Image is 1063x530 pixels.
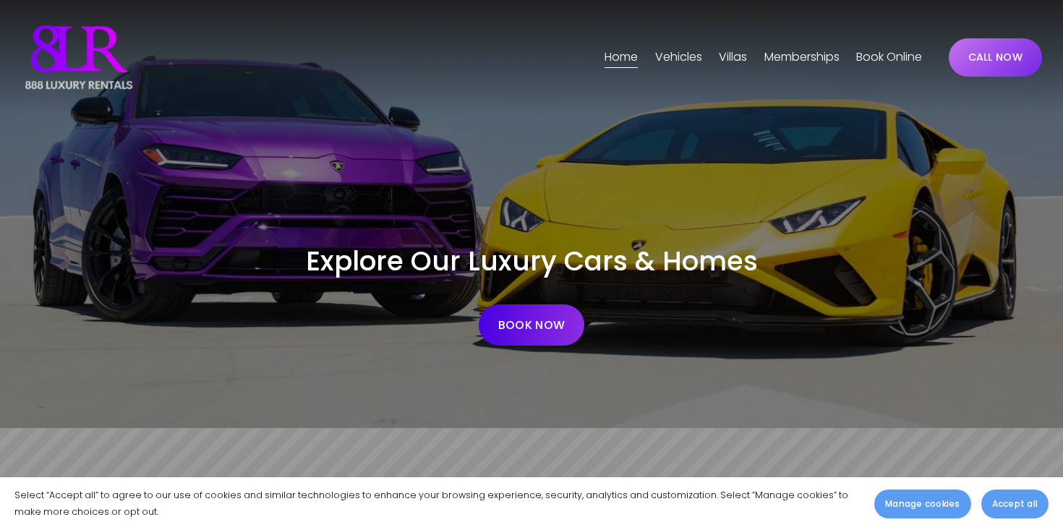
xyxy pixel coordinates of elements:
[306,242,758,280] span: Explore Our Luxury Cars & Homes
[992,497,1038,510] span: Accept all
[885,497,960,510] span: Manage cookies
[949,38,1042,77] a: CALL NOW
[21,21,137,93] img: Luxury Car &amp; Home Rentals For Every Occasion
[719,47,747,68] span: Villas
[874,490,970,518] button: Manage cookies
[14,487,860,520] p: Select “Accept all” to agree to our use of cookies and similar technologies to enhance your brows...
[655,46,702,69] a: folder dropdown
[605,46,638,69] a: Home
[856,46,922,69] a: Book Online
[981,490,1049,518] button: Accept all
[655,47,702,68] span: Vehicles
[479,304,584,346] a: BOOK NOW
[719,46,747,69] a: folder dropdown
[764,46,840,69] a: Memberships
